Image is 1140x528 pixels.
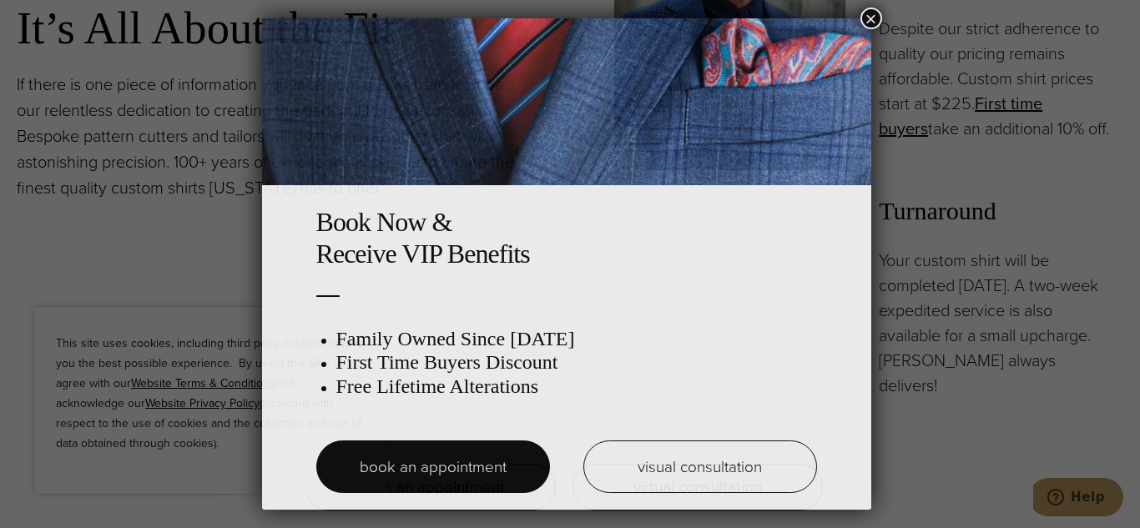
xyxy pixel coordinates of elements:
[316,440,550,493] a: book an appointment
[336,327,817,351] h3: Family Owned Since [DATE]
[316,206,817,270] h2: Book Now & Receive VIP Benefits
[860,8,882,29] button: Close
[38,12,72,27] span: Help
[336,375,817,399] h3: Free Lifetime Alterations
[583,440,817,493] a: visual consultation
[336,350,817,375] h3: First Time Buyers Discount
